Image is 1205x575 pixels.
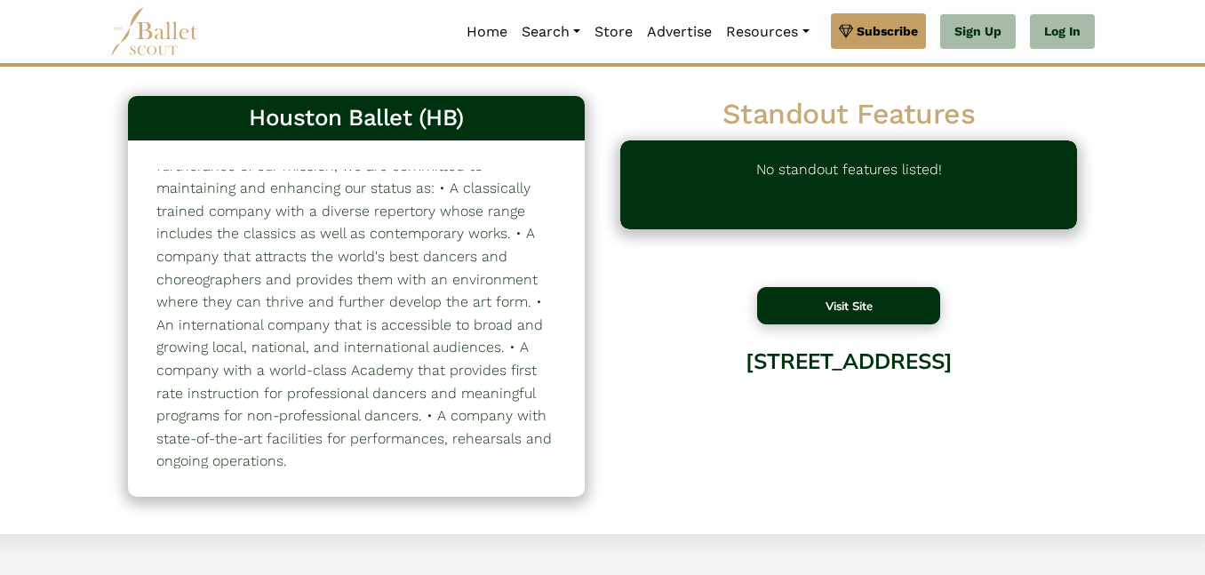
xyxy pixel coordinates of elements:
[1030,14,1095,50] a: Log In
[831,13,926,49] a: Subscribe
[515,13,587,51] a: Search
[640,13,719,51] a: Advertise
[459,13,515,51] a: Home
[756,158,942,212] p: No standout features listed!
[142,103,571,133] h3: Houston Ballet (HB)
[620,96,1077,133] h2: Standout Features
[156,86,556,473] p: To inspire a lasting love and appreciation for dance through artistic excellence, exhilarating pe...
[620,335,1077,478] div: [STREET_ADDRESS]
[857,21,918,41] span: Subscribe
[940,14,1016,50] a: Sign Up
[839,21,853,41] img: gem.svg
[719,13,816,51] a: Resources
[757,287,940,324] button: Visit Site
[587,13,640,51] a: Store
